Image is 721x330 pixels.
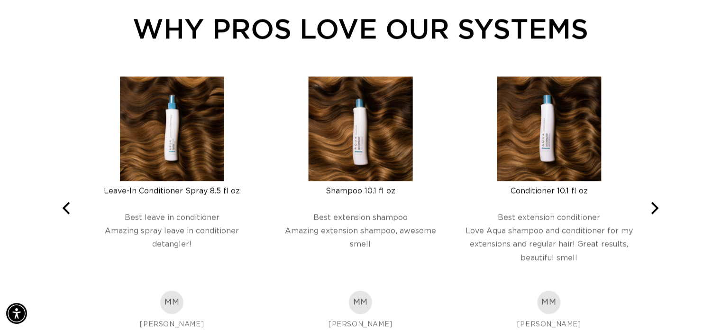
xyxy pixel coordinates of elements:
[349,291,372,314] div: MM
[538,291,561,314] img: Molly M. Profile Picture
[120,76,224,181] img: Leave-In Conditioner Spray 8.5 fl oz
[349,291,372,314] img: Molly M. Profile Picture
[6,303,27,324] div: Accessibility Menu
[462,186,636,196] div: Conditioner 10.1 fl oz
[160,291,183,314] div: MM
[674,284,721,330] iframe: Chat Widget
[85,319,259,330] div: [PERSON_NAME]
[85,224,259,291] div: Amazing spray leave in conditioner detangler!
[462,213,636,222] div: Best extension conditioner
[462,319,636,330] div: [PERSON_NAME]
[160,291,183,314] img: Molly M. Profile Picture
[274,319,447,330] div: [PERSON_NAME]
[274,224,447,291] div: Amazing extension shampoo, awesome smell
[462,224,636,291] div: Love Aqua shampoo and conditioner for my extensions and regular hair! Great results, beautiful smell
[85,186,259,196] div: Leave-In Conditioner Spray 8.5 fl oz
[538,291,561,314] div: MM
[643,198,664,218] button: Next
[85,213,259,222] div: Best leave in conditioner
[57,8,664,49] div: WHY PROS LOVE OUR SYSTEMS
[274,213,447,222] div: Best extension shampoo
[57,198,78,218] button: Previous
[497,76,601,181] img: Conditioner 10.1 fl oz
[85,178,259,196] a: Leave-In Conditioner Spray 8.5 fl oz
[308,76,412,181] img: Shampoo 10.1 fl oz
[274,186,447,196] div: Shampoo 10.1 fl oz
